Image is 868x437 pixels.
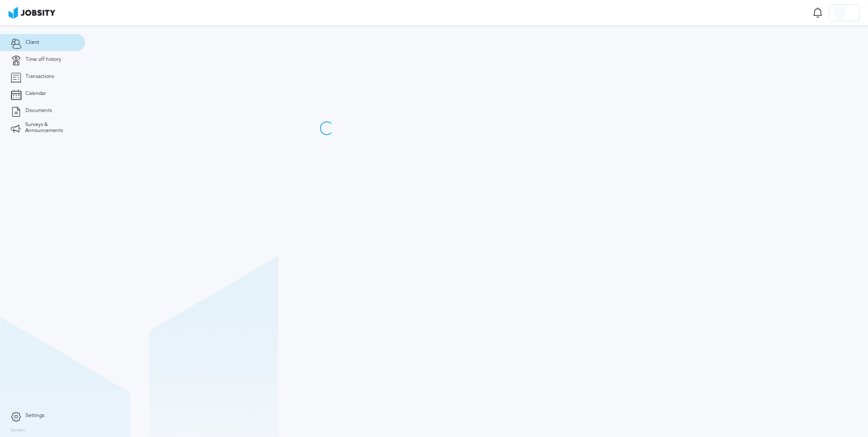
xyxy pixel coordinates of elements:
span: Time off history [26,57,61,63]
span: Surveys & Announcements [25,122,74,134]
span: Settings [26,413,44,419]
span: Transactions [26,74,54,80]
label: Version: [11,428,26,433]
span: Calendar [26,91,46,97]
span: Documents [26,108,52,114]
span: Client [26,40,39,46]
img: ab4bad089aa723f57921c736e9817d99.png [9,7,55,19]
